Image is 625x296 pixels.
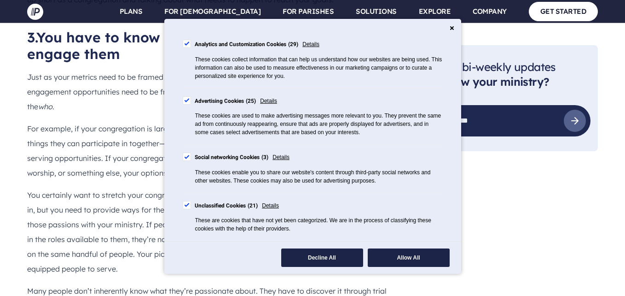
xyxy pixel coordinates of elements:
[450,26,454,30] button: Close
[260,96,277,107] span: Details
[195,216,443,233] div: These are cookies that have not yet been categorized. We are in the process of classifying these ...
[288,40,298,50] div: 29
[302,40,319,50] span: Details
[195,201,258,211] div: Unclassified Cookies
[195,112,443,136] div: These cookies are used to make advertising messages more relevant to you. They prevent the same a...
[195,55,443,80] div: These cookies collect information that can help us understand how our websites are being used. Th...
[246,96,256,107] div: 25
[262,201,279,211] span: Details
[195,96,256,107] div: Advertising Cookies
[164,19,461,274] div: Cookie Consent Preferences
[195,168,443,185] div: These cookies enable you to share our website's content through third-party social networks and o...
[272,153,289,163] span: Details
[195,153,269,163] div: Social networking Cookies
[248,201,258,211] div: 21
[261,153,268,163] div: 3
[195,40,299,50] div: Analytics and Customization Cookies
[368,249,450,267] button: Allow All
[281,249,363,267] button: Decline All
